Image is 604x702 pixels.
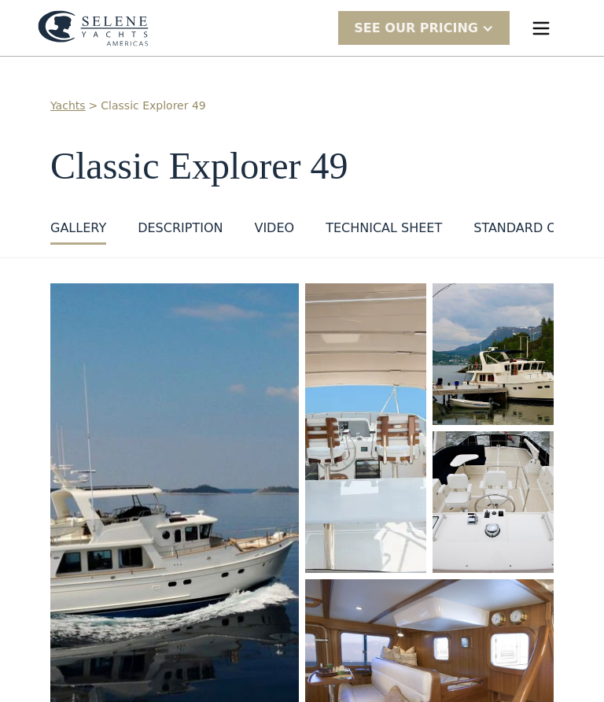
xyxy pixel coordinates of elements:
div: standard options [473,219,603,238]
a: home [38,10,149,46]
img: 50 foot motor yacht [433,431,554,573]
a: Yachts [50,98,86,114]
a: open lightbox [433,283,554,425]
a: standard options [473,219,603,245]
a: VIDEO [254,219,294,245]
h1: Classic Explorer 49 [50,146,554,187]
a: GALLERY [50,219,106,245]
a: DESCRIPTION [138,219,223,245]
div: SEE Our Pricing [354,19,478,38]
div: DESCRIPTION [138,219,223,238]
a: open lightbox [305,283,426,573]
img: 50 foot motor yacht [433,283,554,425]
img: logo [38,10,149,46]
div: SEE Our Pricing [338,11,510,45]
a: open lightbox [433,431,554,573]
a: Classic Explorer 49 [101,98,205,114]
div: menu [516,3,566,54]
div: > [89,98,98,114]
a: Technical sheet [326,219,442,245]
div: GALLERY [50,219,106,238]
div: VIDEO [254,219,294,238]
div: Technical sheet [326,219,442,238]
